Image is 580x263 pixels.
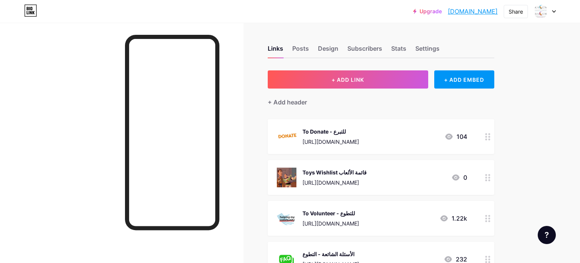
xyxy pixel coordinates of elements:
[391,44,406,58] div: Stats
[332,76,364,83] span: + ADD LINK
[277,127,296,146] img: To Donate - للتبرع
[268,44,283,58] div: Links
[302,250,359,258] div: الأسئلة الشائعة - التطوع
[347,44,382,58] div: Subscribers
[440,214,467,223] div: 1.22k
[302,209,359,217] div: To Volunteer - للتطوع
[444,132,467,141] div: 104
[509,8,523,16] div: Share
[318,44,338,58] div: Design
[277,168,296,187] img: Toys Wishlist قائمة الألعاب
[292,44,309,58] div: Posts
[302,168,367,176] div: Toys Wishlist قائمة الألعاب
[302,219,359,227] div: [URL][DOMAIN_NAME]
[434,70,494,89] div: + ADD EMBED
[277,209,296,228] img: To Volunteer - للتطوع
[302,138,359,146] div: [URL][DOMAIN_NAME]
[302,128,359,135] div: To Donate - للتبرع
[268,70,428,89] button: + ADD LINK
[534,4,548,19] img: kacchbacch
[451,173,467,182] div: 0
[415,44,440,58] div: Settings
[302,179,367,187] div: [URL][DOMAIN_NAME]
[268,98,307,107] div: + Add header
[448,7,498,16] a: [DOMAIN_NAME]
[413,8,442,14] a: Upgrade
